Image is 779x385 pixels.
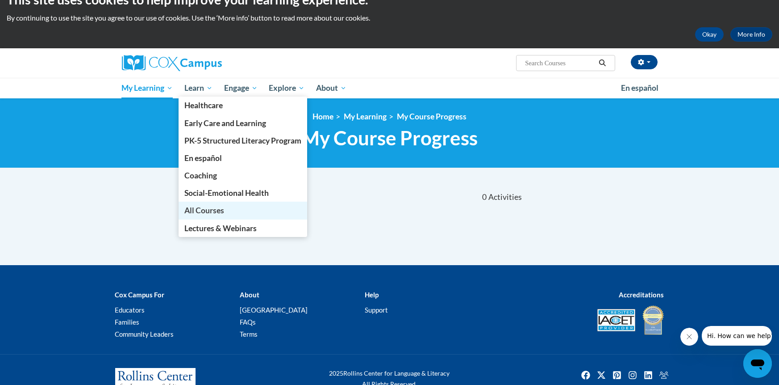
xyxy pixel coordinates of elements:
[524,58,596,68] input: Search Courses
[344,112,387,121] a: My Learning
[240,330,258,338] a: Terms
[316,83,346,93] span: About
[7,13,772,23] p: By continuing to use the site you agree to our use of cookies. Use the ‘More info’ button to read...
[184,101,223,110] span: Healthcare
[218,78,263,98] a: Engage
[312,112,333,121] a: Home
[397,112,467,121] a: My Course Progress
[108,78,671,98] div: Main menu
[115,291,165,299] b: Cox Campus For
[625,368,640,382] a: Instagram
[179,149,307,167] a: En español
[121,83,173,93] span: My Learning
[695,27,724,42] button: Okay
[269,83,304,93] span: Explore
[184,153,222,163] span: En español
[680,328,698,346] iframe: Close message
[594,368,608,382] img: Twitter icon
[596,58,609,68] button: Search
[631,55,658,69] button: Account Settings
[301,126,478,150] span: My Course Progress
[621,83,658,93] span: En español
[184,118,266,128] span: Early Care and Learning
[597,309,635,331] img: Accredited IACET® Provider
[179,97,307,114] a: Healthcare
[179,132,307,149] a: PK-5 Structured Literacy Program
[743,349,772,378] iframe: Button to launch messaging window
[179,78,218,98] a: Learn
[115,318,140,326] a: Families
[625,368,640,382] img: Instagram icon
[263,78,310,98] a: Explore
[122,55,292,71] a: Cox Campus
[240,291,259,299] b: About
[310,78,352,98] a: About
[702,326,772,346] iframe: Message from company
[641,368,655,382] img: LinkedIn icon
[122,55,222,71] img: Cox Campus
[184,136,301,145] span: PK-5 Structured Literacy Program
[179,167,307,184] a: Coaching
[240,306,308,314] a: [GEOGRAPHIC_DATA]
[116,78,179,98] a: My Learning
[657,368,671,382] a: Facebook Group
[224,83,258,93] span: Engage
[488,192,522,202] span: Activities
[482,192,487,202] span: 0
[641,368,655,382] a: Linkedin
[115,306,145,314] a: Educators
[730,27,772,42] a: More Info
[365,291,379,299] b: Help
[615,79,664,97] a: En español
[657,368,671,382] img: Facebook group icon
[610,368,624,382] a: Pinterest
[184,224,257,233] span: Lectures & Webinars
[594,368,608,382] a: Twitter
[184,188,269,198] span: Social-Emotional Health
[642,305,664,336] img: IDA® Accredited
[579,368,593,382] img: Facebook icon
[365,306,388,314] a: Support
[179,202,307,219] a: All Courses
[579,368,593,382] a: Facebook
[619,291,664,299] b: Accreditations
[184,206,224,215] span: All Courses
[329,369,344,377] span: 2025
[610,368,624,382] img: Pinterest icon
[240,318,256,326] a: FAQs
[179,114,307,132] a: Early Care and Learning
[179,184,307,202] a: Social-Emotional Health
[179,220,307,237] a: Lectures & Webinars
[5,6,72,13] span: Hi. How can we help?
[115,330,174,338] a: Community Leaders
[184,171,217,180] span: Coaching
[184,83,212,93] span: Learn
